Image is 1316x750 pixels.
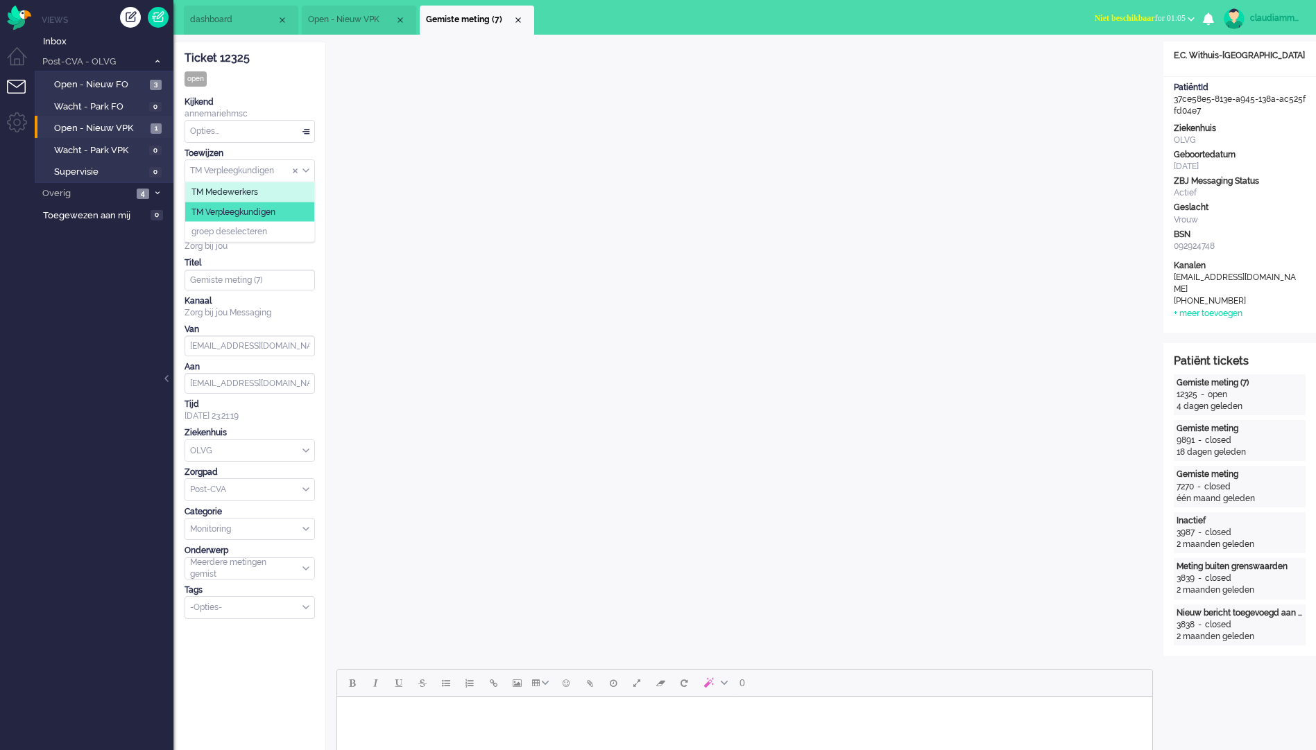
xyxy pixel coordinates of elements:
div: [DATE] 23:21:19 [185,399,315,422]
div: closed [1205,435,1231,446]
span: 0 [149,146,162,156]
div: - [1195,435,1205,446]
span: Niet beschikbaar [1095,13,1155,23]
li: Niet beschikbaarfor 01:05 [1086,4,1203,35]
div: Gemiste meting (7) [1177,377,1303,389]
div: Tags [185,584,315,596]
button: Fullscreen [625,671,649,695]
button: Bold [340,671,364,695]
span: Supervisie [54,166,146,179]
a: Toegewezen aan mij 0 [40,207,173,223]
span: 3 [150,80,162,90]
button: Niet beschikbaarfor 01:05 [1086,8,1203,28]
div: closed [1205,573,1231,584]
button: Emoticons [554,671,578,695]
button: Italic [364,671,387,695]
span: Open - Nieuw FO [54,78,146,91]
li: Views [42,14,173,26]
div: - [1195,573,1205,584]
div: Creëer ticket [120,7,141,28]
div: - [1194,481,1204,493]
div: 2 maanden geleden [1177,631,1303,643]
div: Select Tags [185,596,315,619]
span: Inbox [43,35,173,49]
span: Post-CVA - OLVG [40,55,148,69]
span: Wacht - Park VPK [54,144,146,157]
div: Categorie [185,506,315,518]
div: Toewijzen [185,148,315,159]
div: ZBJ Messaging Status [1174,175,1306,187]
span: Wacht - Park FO [54,101,146,114]
img: flow_omnibird.svg [7,6,31,30]
div: Tijd [185,399,315,410]
button: Insert/edit image [505,671,529,695]
div: Aan [185,361,315,373]
button: Table [529,671,554,695]
a: Supervisie 0 [40,164,172,179]
span: 0 [740,677,745,688]
div: claudiammsc [1250,11,1302,25]
div: Actief [1174,187,1306,199]
button: Clear formatting [649,671,672,695]
div: Gemiste meting [1177,469,1303,480]
div: BSN [1174,229,1306,241]
div: - [1195,527,1205,539]
span: Gemiste meting (7) [426,14,513,26]
span: for 01:05 [1095,13,1186,23]
div: [DATE] [1174,161,1306,173]
a: Wacht - Park FO 0 [40,98,172,114]
div: closed [1205,619,1231,631]
li: TM Verpleegkundigen [185,202,314,222]
div: Kijkend [185,96,315,108]
div: PatiëntId [1174,82,1306,94]
div: E.C. Withuis-[GEOGRAPHIC_DATA] [1163,50,1316,62]
div: + meer toevoegen [1174,308,1242,320]
div: Close tab [513,15,524,26]
button: Delay message [601,671,625,695]
li: Tickets menu [7,80,38,111]
div: closed [1205,527,1231,539]
div: 2 maanden geleden [1177,539,1303,550]
span: groep deselecteren [191,226,267,238]
a: Quick Ticket [148,7,169,28]
li: Dashboard menu [7,47,38,78]
li: Admin menu [7,112,38,143]
div: Titel [185,257,315,269]
div: Geslacht [1174,202,1306,213]
div: Kanalen [1174,260,1306,272]
div: 37ce58e5-813e-a945-138a-ac525ffd04e7 [1163,82,1316,117]
div: Close tab [395,15,406,26]
div: Nieuw bericht toegevoegd aan gesprek [1177,607,1303,619]
span: dashboard [190,14,277,26]
span: Open - Nieuw VPK [54,122,147,135]
button: Numbered list [458,671,481,695]
span: 1 [151,123,162,134]
div: Meting buiten grenswaarden [1177,561,1303,573]
span: TM Medewerkers [191,186,258,198]
div: open [1208,389,1227,401]
span: Toegewezen aan mij [43,209,146,223]
div: Zorgpad [185,466,315,478]
li: 12325 [420,6,534,35]
div: Gemiste meting [1177,423,1303,435]
div: Geboortedatum [1174,149,1306,161]
div: Kanaal [185,295,315,307]
button: Underline [387,671,411,695]
li: Dashboard [184,6,298,35]
button: AI [696,671,733,695]
div: annemariehmsc [185,108,315,120]
span: Overig [40,187,133,200]
div: 3839 [1177,573,1195,584]
div: Ticket 12325 [185,51,315,67]
button: Add attachment [578,671,601,695]
div: Assign Group [185,159,315,182]
div: 7270 [1177,481,1194,493]
span: TM Verpleegkundigen [191,206,275,218]
div: één maand geleden [1177,493,1303,505]
div: Inactief [1177,515,1303,527]
div: - [1195,619,1205,631]
div: 3987 [1177,527,1195,539]
a: Open - Nieuw FO 3 [40,76,172,91]
li: groep deselecteren [185,222,314,242]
